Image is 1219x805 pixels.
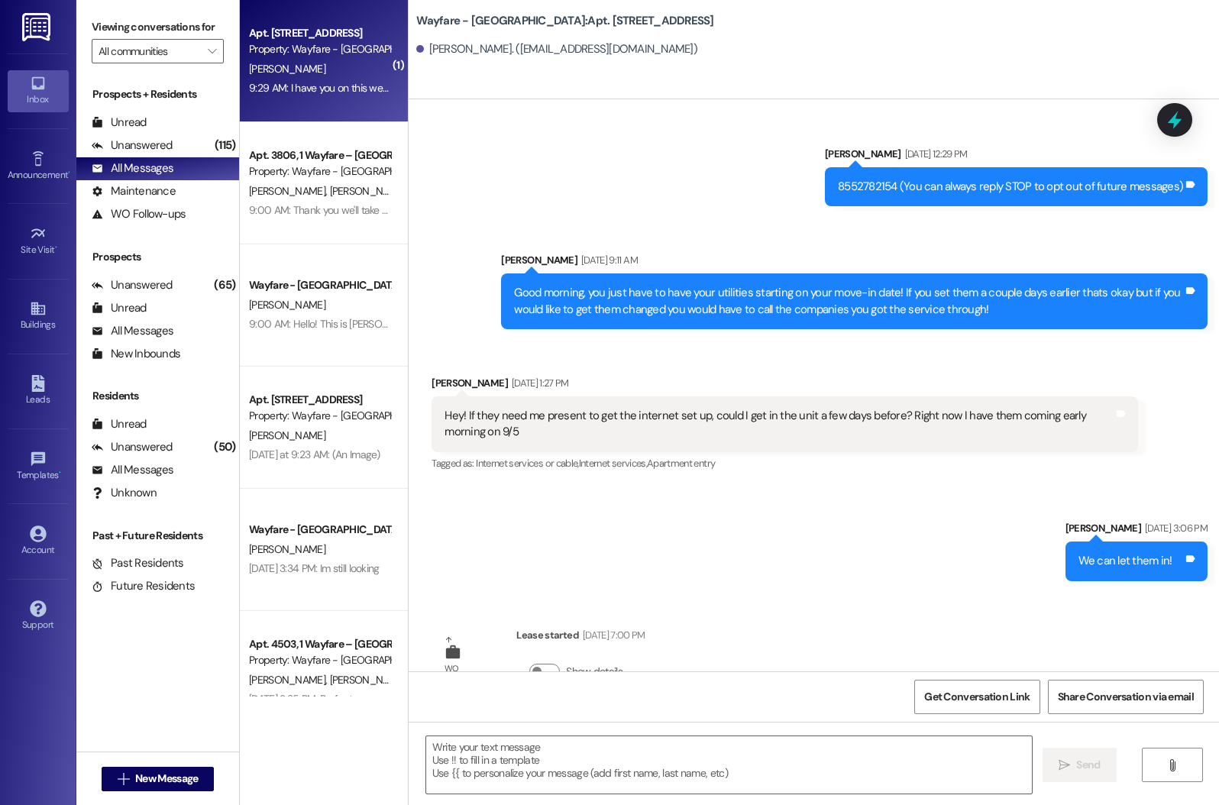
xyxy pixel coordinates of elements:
div: Future Residents [92,578,195,594]
button: New Message [102,767,215,791]
div: Unread [92,300,147,316]
span: • [59,467,61,478]
div: Tagged as: [432,452,1138,474]
div: [DATE] 7:00 PM [579,627,645,643]
div: Property: Wayfare - [GEOGRAPHIC_DATA] [249,41,390,57]
div: Property: Wayfare - [GEOGRAPHIC_DATA] [249,652,390,668]
div: Unread [92,416,147,432]
input: All communities [99,39,199,63]
a: Buildings [8,296,69,337]
div: [PERSON_NAME] [1065,520,1208,542]
div: Property: Wayfare - [GEOGRAPHIC_DATA] [249,163,390,179]
i:  [1166,759,1178,771]
i:  [208,45,216,57]
div: All Messages [92,462,173,478]
a: Site Visit • [8,221,69,262]
span: Get Conversation Link [924,689,1030,705]
span: Internet services , [579,457,647,470]
div: (115) [211,134,239,157]
label: Show details [566,664,622,680]
div: All Messages [92,323,173,339]
span: • [68,167,70,178]
div: Apt. 4503, 1 Wayfare – [GEOGRAPHIC_DATA] [249,636,390,652]
span: New Message [135,771,198,787]
div: Apt. [STREET_ADDRESS] [249,392,390,408]
div: WO [445,661,459,677]
div: (50) [210,435,239,459]
span: [PERSON_NAME] [249,62,325,76]
div: [PERSON_NAME] [825,146,1208,167]
div: Past Residents [92,555,184,571]
span: [PERSON_NAME] [330,184,406,198]
div: WO Follow-ups [92,206,186,222]
span: [PERSON_NAME] [249,428,325,442]
div: [DATE] 9:11 AM [577,252,638,268]
div: [DATE] 3:25 PM: Perfect [249,692,352,706]
div: Unanswered [92,439,173,455]
div: Good morning, you just have to have your utilities starting on your move-in date! If you set them... [514,285,1183,318]
a: Support [8,596,69,637]
div: Wayfare - [GEOGRAPHIC_DATA] [249,277,390,293]
span: Apartment entry [647,457,715,470]
div: 8552782154 (You can always reply STOP to opt out of future messages) [838,179,1183,195]
div: Residents [76,388,239,404]
div: [DATE] 3:34 PM: Im still looking [249,561,380,575]
div: Prospects + Residents [76,86,239,102]
button: Share Conversation via email [1048,680,1204,714]
a: Inbox [8,70,69,112]
span: [PERSON_NAME] [249,184,330,198]
div: Maintenance [92,183,176,199]
span: Send [1076,757,1100,773]
div: We can let them in! [1078,553,1172,569]
i:  [118,773,129,785]
div: [PERSON_NAME] [432,375,1138,396]
div: Apt. 3806, 1 Wayfare – [GEOGRAPHIC_DATA] [249,147,390,163]
div: All Messages [92,160,173,176]
div: Lease started [516,627,645,648]
span: [PERSON_NAME] [249,542,325,556]
img: ResiDesk Logo [22,13,53,41]
div: Property: Wayfare - [GEOGRAPHIC_DATA] [249,408,390,424]
div: [PERSON_NAME]. ([EMAIL_ADDRESS][DOMAIN_NAME]) [416,41,697,57]
div: Unanswered [92,137,173,154]
div: Apt. [STREET_ADDRESS] [249,25,390,41]
div: Unknown [92,485,157,501]
span: Internet services or cable , [476,457,578,470]
div: [PERSON_NAME] [501,252,1208,273]
div: 9:29 AM: I have you on this weeks pest control schedule! [249,81,500,95]
div: [DATE] 1:27 PM [508,375,569,391]
button: Send [1043,748,1117,782]
div: Wayfare - [GEOGRAPHIC_DATA] [249,522,390,538]
div: [DATE] at 9:23 AM: (An Image) [249,448,380,461]
span: [PERSON_NAME] [249,298,325,312]
div: Hey! If they need me present to get the internet set up, could I get in the unit a few days befor... [445,408,1114,441]
div: Unanswered [92,277,173,293]
span: Share Conversation via email [1058,689,1194,705]
div: Prospects [76,249,239,265]
a: Templates • [8,446,69,487]
div: Unread [92,115,147,131]
div: [DATE] 12:29 PM [901,146,968,162]
div: Past + Future Residents [76,528,239,544]
i:  [1059,759,1070,771]
a: Account [8,521,69,562]
a: Leads [8,370,69,412]
label: Viewing conversations for [92,15,224,39]
button: Get Conversation Link [914,680,1040,714]
span: • [55,242,57,253]
div: New Inbounds [92,346,180,362]
span: [PERSON_NAME] [249,673,330,687]
div: 9:00 AM: Thank you we'll take care of it [249,203,421,217]
div: (65) [210,273,239,297]
b: Wayfare - [GEOGRAPHIC_DATA]: Apt. [STREET_ADDRESS] [416,13,713,29]
span: [PERSON_NAME] [330,673,406,687]
div: [DATE] 3:06 PM [1141,520,1208,536]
